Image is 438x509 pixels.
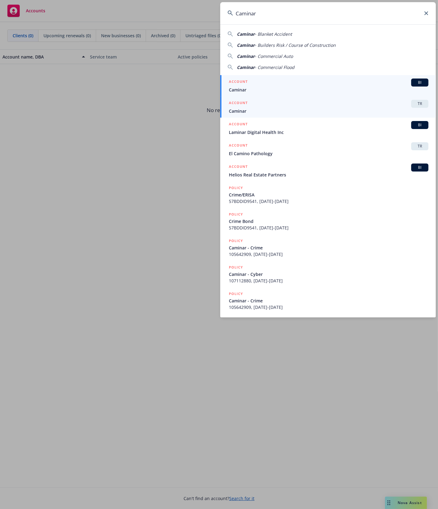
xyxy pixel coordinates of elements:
h5: POLICY [229,264,243,270]
h5: POLICY [229,238,243,244]
span: 57BDDID9541, [DATE]-[DATE] [229,198,428,204]
span: Caminar [229,87,428,93]
a: ACCOUNTTRCaminar [220,96,436,118]
h5: POLICY [229,291,243,297]
span: TR [414,143,426,149]
a: POLICYCrime/ERISA57BDDID9541, [DATE]-[DATE] [220,181,436,208]
span: Caminar [237,31,255,37]
span: - Blanket Accident [255,31,292,37]
h5: ACCOUNT [229,79,248,86]
span: - Builders Risk / Course of Construction [255,42,336,48]
span: BI [414,80,426,85]
span: Caminar [237,53,255,59]
span: Caminar - Cyber [229,271,428,277]
span: Caminar - Crime [229,244,428,251]
a: ACCOUNTBIHelios Real Estate Partners [220,160,436,181]
h5: ACCOUNT [229,142,248,150]
span: 105642909, [DATE]-[DATE] [229,251,428,257]
span: BI [414,122,426,128]
span: Caminar [237,64,255,70]
span: BI [414,165,426,170]
a: POLICYCrime Bond57BDDID9541, [DATE]-[DATE] [220,208,436,234]
span: Laminar Digital Health Inc [229,129,428,135]
span: - Commercial Flood [255,64,294,70]
h5: POLICY [229,185,243,191]
span: - Commercial Auto [255,53,293,59]
h5: ACCOUNT [229,121,248,128]
span: Crime Bond [229,218,428,224]
a: ACCOUNTBILaminar Digital Health Inc [220,118,436,139]
span: Caminar [237,42,255,48]
a: POLICYCaminar - Crime105642909, [DATE]-[DATE] [220,287,436,314]
input: Search... [220,2,436,24]
span: 105642909, [DATE]-[DATE] [229,304,428,310]
span: Caminar [229,108,428,114]
span: 107112880, [DATE]-[DATE] [229,277,428,284]
h5: POLICY [229,211,243,217]
a: POLICYCaminar - Cyber107112880, [DATE]-[DATE] [220,261,436,287]
h5: ACCOUNT [229,100,248,107]
span: Crime/ERISA [229,192,428,198]
span: TR [414,101,426,107]
h5: ACCOUNT [229,164,248,171]
span: Caminar - Crime [229,297,428,304]
a: ACCOUNTTREl Camino Pathology [220,139,436,160]
span: 57BDDID9541, [DATE]-[DATE] [229,224,428,231]
a: ACCOUNTBICaminar [220,75,436,96]
span: El Camino Pathology [229,150,428,157]
a: POLICYCaminar - Crime105642909, [DATE]-[DATE] [220,234,436,261]
span: Helios Real Estate Partners [229,172,428,178]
